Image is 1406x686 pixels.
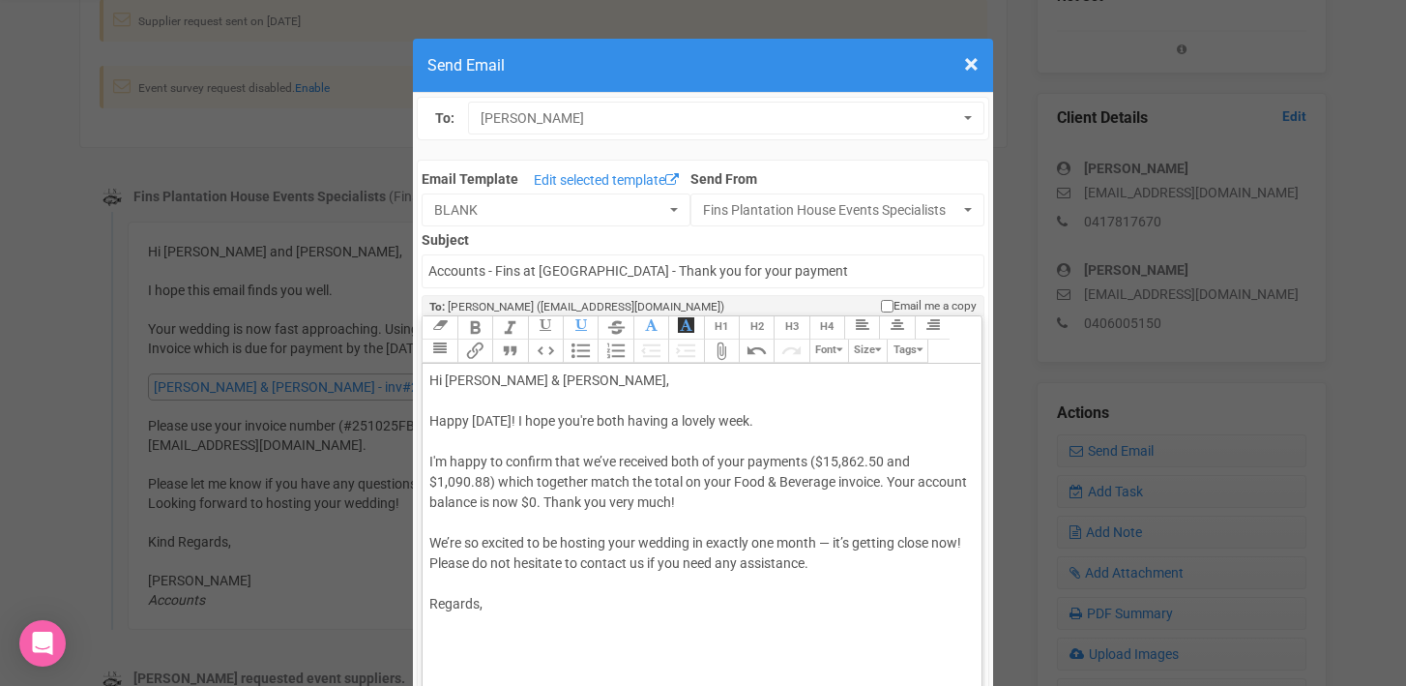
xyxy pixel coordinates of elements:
button: Italic [492,316,527,340]
button: Align Center [879,316,914,340]
label: Subject [422,226,983,250]
span: H4 [820,320,834,333]
button: Decrease Level [633,340,668,363]
button: Tags [887,340,928,363]
button: Align Justified [422,340,456,363]
h4: Send Email [427,53,979,77]
button: Increase Level [668,340,703,363]
button: Font Background [668,316,703,340]
button: Attach Files [704,340,739,363]
button: Strikethrough [598,316,632,340]
span: Fins Plantation House Events Specialists [703,200,959,220]
button: Undo [739,340,774,363]
span: × [964,48,979,80]
span: [PERSON_NAME] [481,108,958,128]
button: Heading 3 [774,316,808,340]
button: Font Colour [633,316,668,340]
button: Size [848,340,887,363]
button: Bullets [563,340,598,363]
button: Numbers [598,340,632,363]
label: Email Template [422,169,518,189]
span: [PERSON_NAME] ([EMAIL_ADDRESS][DOMAIN_NAME]) [448,300,724,313]
button: Align Right [915,316,950,340]
button: Heading 4 [809,316,844,340]
span: BLANK [434,200,665,220]
span: Email me a copy [893,298,977,314]
button: Align Left [844,316,879,340]
strong: To: [429,300,445,313]
button: Underline [528,316,563,340]
button: Heading 1 [704,316,739,340]
button: Link [457,340,492,363]
button: Quote [492,340,527,363]
div: Open Intercom Messenger [19,620,66,667]
button: Clear Formatting at cursor [422,316,456,340]
button: Underline Colour [563,316,598,340]
a: Edit selected template [529,169,684,194]
span: H1 [715,320,728,333]
button: Code [528,340,563,363]
span: H2 [750,320,764,333]
span: H3 [785,320,799,333]
label: Send From [690,165,984,189]
button: Font [809,340,848,363]
div: Hi [PERSON_NAME] & [PERSON_NAME], Happy [DATE]! I hope you're both having a lovely week. I'm happ... [429,371,967,655]
button: Bold [457,316,492,340]
button: Redo [774,340,808,363]
button: Heading 2 [739,316,774,340]
label: To: [435,108,454,129]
